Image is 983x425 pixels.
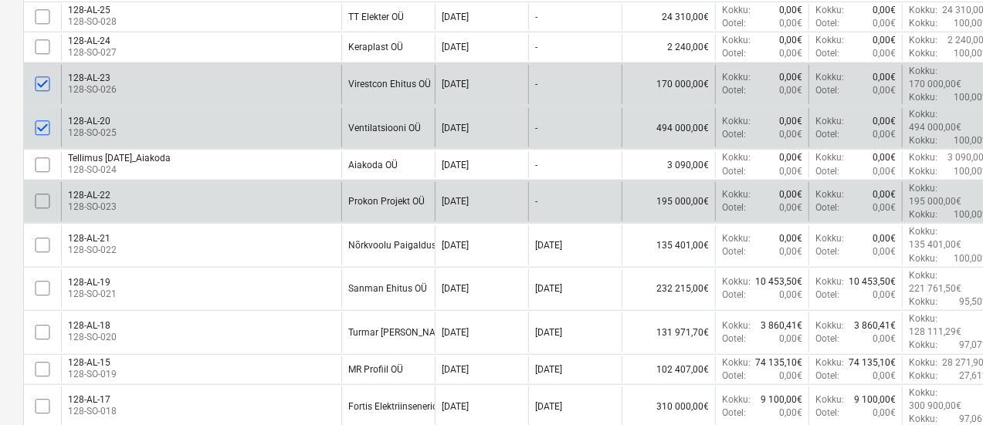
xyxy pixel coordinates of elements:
div: - [535,196,537,207]
p: 128-SO-020 [68,331,117,344]
p: Kokku : [722,151,751,164]
div: [DATE] [442,364,469,375]
div: 128-AL-17 [68,394,117,405]
div: 128-AL-21 [68,233,117,244]
div: 128-AL-24 [68,35,117,46]
div: 494 000,00€ [622,108,715,147]
iframe: Chat Widget [906,351,983,425]
div: 2 240,00€ [622,34,715,60]
div: [DATE] [442,283,469,294]
div: [DATE] [442,160,469,170]
div: TT Elekter OÜ [348,12,404,22]
p: Kokku : [909,91,937,104]
div: Virestcon Ehitus OÜ [348,79,431,89]
p: Kokku : [909,65,937,78]
p: 0,00€ [779,288,802,302]
p: Kokku : [909,269,937,282]
p: Kokku : [909,339,937,352]
p: 128-SO-026 [68,83,117,96]
p: 0,00€ [873,115,896,128]
p: 128-SO-018 [68,405,117,418]
p: Kokku : [722,115,751,128]
p: 0,00€ [779,332,802,346]
p: Ootel : [722,369,746,383]
p: 0,00€ [779,188,802,201]
div: MR Profiil OÜ [348,364,403,375]
p: Ootel : [722,245,746,258]
p: Kokku : [722,188,751,201]
p: Ootel : [815,288,839,302]
p: 0,00€ [779,115,802,128]
div: [DATE] [442,123,469,133]
p: 0,00€ [873,71,896,84]
p: Kokku : [815,115,844,128]
p: 135 401,00€ [909,238,961,251]
p: 0,00€ [873,232,896,245]
p: 0,00€ [779,71,802,84]
p: 128-SO-028 [68,15,117,29]
div: 128-AL-15 [68,357,117,368]
div: Keraplast OÜ [348,42,403,52]
div: 128-AL-18 [68,320,117,331]
p: Ootel : [815,201,839,214]
p: Kokku : [909,295,937,309]
p: Kokku : [909,134,937,147]
p: 0,00€ [873,288,896,302]
p: Ootel : [815,245,839,258]
p: Kokku : [909,4,937,17]
div: [DATE] [535,327,562,338]
p: 0,00€ [779,232,802,245]
div: [DATE] [535,364,562,375]
p: 494 000,00€ [909,121,961,134]
p: Ootel : [722,47,746,60]
p: Kokku : [722,393,751,406]
p: Kokku : [722,4,751,17]
p: Ootel : [815,406,839,420]
p: 0,00€ [873,17,896,30]
p: Kokku : [909,34,937,47]
p: 0,00€ [779,245,802,258]
p: 128-SO-022 [68,244,117,257]
p: Ootel : [722,165,746,178]
div: - [535,42,537,52]
p: Kokku : [909,165,937,178]
p: 0,00€ [779,128,802,141]
p: 0,00€ [779,34,802,47]
p: 9 100,00€ [761,393,802,406]
div: [DATE] [535,401,562,412]
p: 0,00€ [779,406,802,420]
div: 131 971,70€ [622,312,715,352]
div: - [535,160,537,170]
div: 170 000,00€ [622,65,715,104]
p: Kokku : [909,108,937,121]
p: 0,00€ [779,84,802,97]
div: - [535,79,537,89]
p: 0,00€ [873,369,896,383]
p: Kokku : [815,34,844,47]
p: 0,00€ [873,84,896,97]
p: Kokku : [722,319,751,332]
p: Ootel : [815,128,839,141]
p: 74 135,10€ [849,356,896,369]
p: Kokku : [722,356,751,369]
p: 0,00€ [873,34,896,47]
div: Aiakoda OÜ [348,160,398,170]
div: [DATE] [442,79,469,89]
p: Kokku : [909,17,937,30]
p: Kokku : [815,71,844,84]
p: 10 453,50€ [849,275,896,288]
p: Kokku : [815,151,844,164]
div: 128-AL-19 [68,277,117,288]
p: Ootel : [815,47,839,60]
p: Ootel : [722,288,746,302]
div: - [535,12,537,22]
p: 74 135,10€ [755,356,802,369]
div: [DATE] [442,12,469,22]
div: [DATE] [535,283,562,294]
p: 0,00€ [873,332,896,346]
p: Kokku : [722,232,751,245]
p: Kokku : [815,356,844,369]
p: Ootel : [815,17,839,30]
div: Sanman Ehitus OÜ [348,283,427,294]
